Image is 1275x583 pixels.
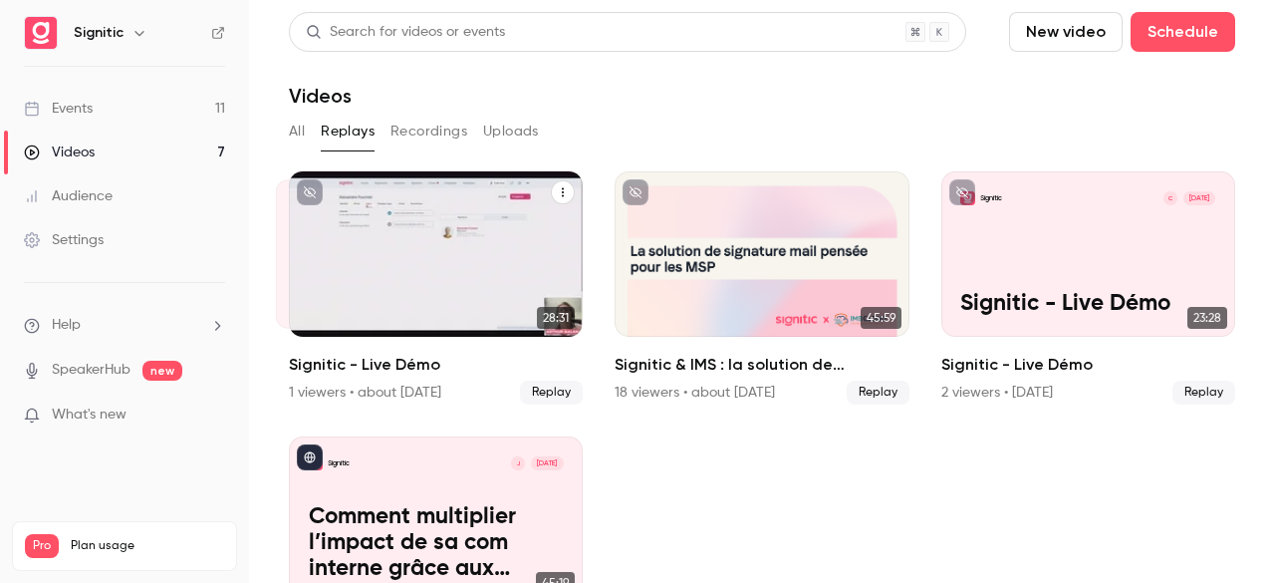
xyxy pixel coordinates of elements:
[537,307,575,329] span: 28:31
[289,353,583,377] h2: Signitic - Live Démo
[297,179,323,205] button: unpublished
[941,171,1235,405] li: Signitic - Live Démo
[25,534,59,558] span: Pro
[390,116,467,147] button: Recordings
[289,12,1235,571] section: Videos
[949,179,975,205] button: unpublished
[52,405,127,426] span: What's new
[309,504,564,583] p: Comment multiplier l’impact de sa com interne grâce aux signatures mail.
[1187,307,1227,329] span: 23:28
[980,193,1002,203] p: Signitic
[289,116,305,147] button: All
[52,315,81,336] span: Help
[71,538,224,554] span: Plan usage
[847,381,909,405] span: Replay
[483,116,539,147] button: Uploads
[510,455,527,472] div: J
[941,171,1235,405] a: Signitic - Live DémoSigniticC[DATE]Signitic - Live Démo23:28Signitic - Live Démo2 viewers • [DATE...
[960,291,1215,317] p: Signitic - Live Démo
[289,171,583,405] li: Signitic - Live Démo
[321,116,375,147] button: Replays
[531,456,564,471] span: [DATE]
[1162,190,1179,207] div: C
[615,171,908,405] li: Signitic & IMS : la solution de signature mail pensée pour les MSP
[306,22,505,43] div: Search for videos or events
[24,186,113,206] div: Audience
[623,179,648,205] button: unpublished
[24,99,93,119] div: Events
[520,381,583,405] span: Replay
[25,17,57,49] img: Signitic
[615,353,908,377] h2: Signitic & IMS : la solution de signature mail pensée pour les MSP
[941,353,1235,377] h2: Signitic - Live Démo
[615,383,775,403] div: 18 viewers • about [DATE]
[24,143,95,162] div: Videos
[52,360,130,381] a: SpeakerHub
[74,23,124,43] h6: Signitic
[24,230,104,250] div: Settings
[615,171,908,405] a: 45:59Signitic & IMS : la solution de signature mail pensée pour les MSP18 viewers • about [DATE]R...
[297,444,323,470] button: published
[289,383,441,403] div: 1 viewers • about [DATE]
[1172,381,1235,405] span: Replay
[289,171,583,405] a: Signitic - Live DémoSigniticA[DATE]Signitic - Live Démo28:3128:31Signitic - Live Démo1 viewers • ...
[1183,191,1216,206] span: [DATE]
[328,458,350,468] p: Signitic
[941,383,1053,403] div: 2 viewers • [DATE]
[289,84,352,108] h1: Videos
[1009,12,1123,52] button: New video
[1131,12,1235,52] button: Schedule
[861,307,901,329] span: 45:59
[142,361,182,381] span: new
[24,315,225,336] li: help-dropdown-opener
